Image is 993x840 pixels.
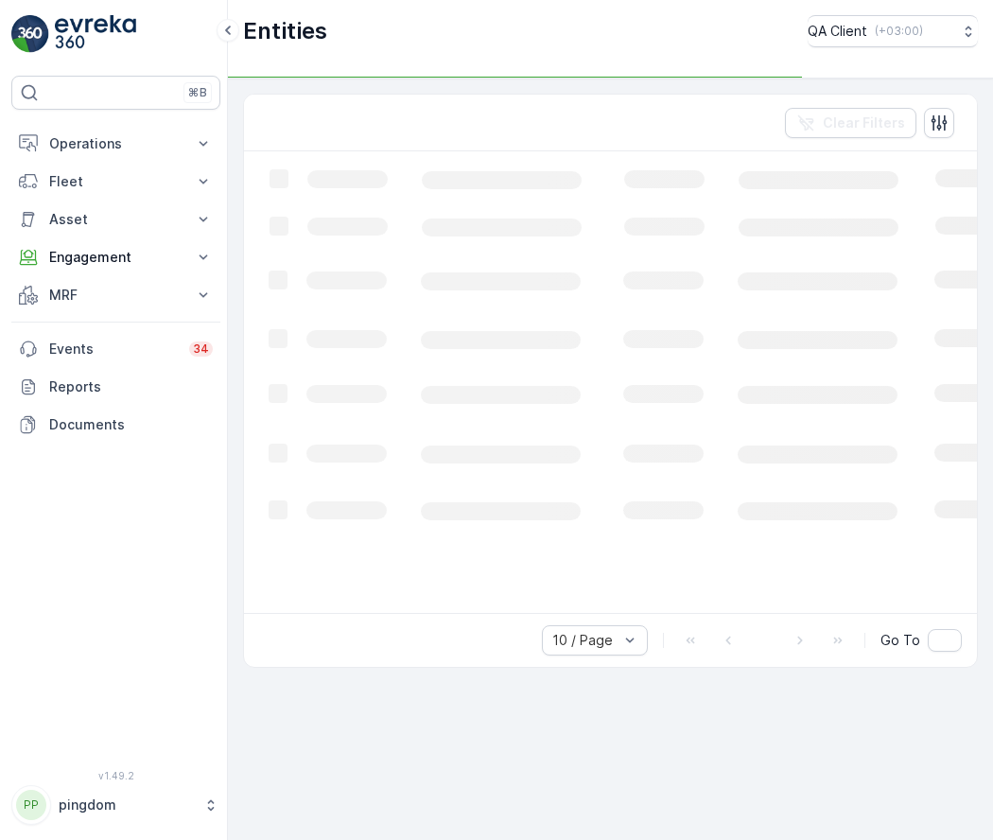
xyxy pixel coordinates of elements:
[55,15,136,53] img: logo_light-DOdMpM7g.png
[808,15,978,47] button: QA Client(+03:00)
[11,785,220,825] button: PPpingdom
[16,790,46,820] div: PP
[11,276,220,314] button: MRF
[188,85,207,100] p: ⌘B
[59,796,194,814] p: pingdom
[11,368,220,406] a: Reports
[49,210,183,229] p: Asset
[11,330,220,368] a: Events34
[49,340,178,359] p: Events
[49,172,183,191] p: Fleet
[49,134,183,153] p: Operations
[49,248,183,267] p: Engagement
[11,125,220,163] button: Operations
[11,238,220,276] button: Engagement
[11,15,49,53] img: logo
[823,114,905,132] p: Clear Filters
[11,770,220,781] span: v 1.49.2
[785,108,916,138] button: Clear Filters
[49,286,183,305] p: MRF
[11,201,220,238] button: Asset
[11,406,220,444] a: Documents
[243,16,327,46] p: Entities
[875,24,923,39] p: ( +03:00 )
[808,22,867,41] p: QA Client
[880,631,920,650] span: Go To
[49,377,213,396] p: Reports
[193,341,209,357] p: 34
[49,415,213,434] p: Documents
[11,163,220,201] button: Fleet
